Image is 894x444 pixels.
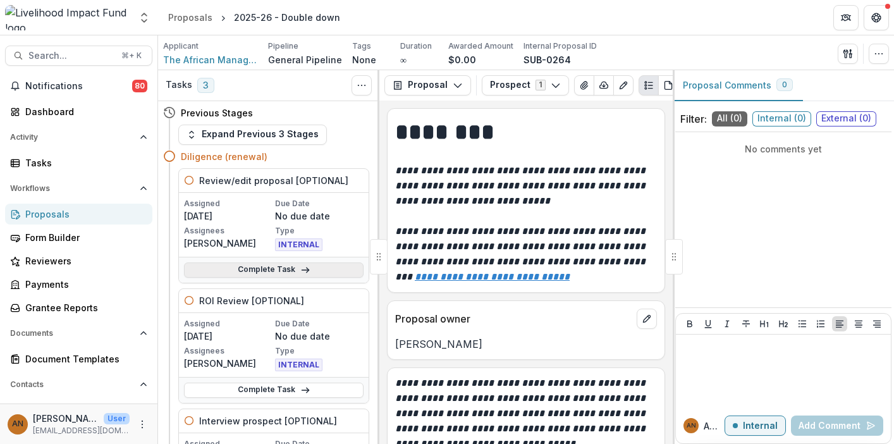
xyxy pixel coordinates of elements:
[163,8,217,27] a: Proposals
[613,75,634,96] button: Edit as form
[791,416,883,436] button: Add Comment
[163,40,199,52] p: Applicant
[776,316,791,331] button: Heading 2
[166,80,192,90] h3: Tasks
[5,348,152,369] a: Document Templates
[5,204,152,225] a: Proposals
[275,225,364,237] p: Type
[5,323,152,343] button: Open Documents
[448,40,513,52] p: Awarded Amount
[757,316,772,331] button: Heading 1
[813,316,828,331] button: Ordered List
[275,330,364,343] p: No due date
[832,316,847,331] button: Align Left
[268,53,342,66] p: General Pipeline
[673,70,803,101] button: Proposal Comments
[25,231,142,244] div: Form Builder
[395,336,657,352] p: [PERSON_NAME]
[352,53,376,66] p: None
[400,53,407,66] p: ∞
[400,40,432,52] p: Duration
[168,11,212,24] div: Proposals
[10,380,135,389] span: Contacts
[752,111,811,126] span: Internal ( 0 )
[448,53,476,66] p: $0.00
[637,309,657,329] button: edit
[12,420,23,428] div: Amolo Ng'weno
[132,80,147,92] span: 80
[482,75,569,96] button: Prospect1
[687,422,696,429] div: Amolo Ng'weno
[184,318,272,330] p: Assigned
[5,76,152,96] button: Notifications80
[184,330,272,343] p: [DATE]
[275,209,364,223] p: No due date
[25,81,132,92] span: Notifications
[5,297,152,318] a: Grantee Reports
[25,352,142,366] div: Document Templates
[782,80,787,89] span: 0
[743,421,778,431] p: Internal
[816,111,876,126] span: External ( 0 )
[104,413,130,424] p: User
[119,49,144,63] div: ⌘ + K
[719,316,735,331] button: Italicize
[28,51,114,61] span: Search...
[25,301,142,314] div: Grantee Reports
[184,198,272,209] p: Assigned
[352,75,372,96] button: Toggle View Cancelled Tasks
[275,238,322,251] span: INTERNAL
[712,111,747,126] span: All ( 0 )
[135,5,153,30] button: Open entity switcher
[5,400,152,421] a: Grantees
[5,250,152,271] a: Reviewers
[199,294,304,307] h5: ROI Review [OPTIONAL]
[181,106,253,120] h4: Previous Stages
[701,316,716,331] button: Underline
[181,150,267,163] h4: Diligence (renewal)
[5,274,152,295] a: Payments
[574,75,594,96] button: View Attached Files
[184,225,272,237] p: Assignees
[5,5,130,30] img: Livelihood Impact Fund logo
[184,262,364,278] a: Complete Task
[163,53,258,66] a: The African Management Institute (AMI)
[184,345,272,357] p: Assignees
[5,227,152,248] a: Form Builder
[639,75,659,96] button: Plaintext view
[135,417,150,432] button: More
[275,318,364,330] p: Due Date
[395,311,632,326] p: Proposal owner
[658,75,678,96] button: PDF view
[5,46,152,66] button: Search...
[680,142,886,156] p: No comments yet
[5,127,152,147] button: Open Activity
[864,5,889,30] button: Get Help
[524,53,571,66] p: SUB-0264
[833,5,859,30] button: Partners
[680,111,707,126] p: Filter:
[10,184,135,193] span: Workflows
[869,316,885,331] button: Align Right
[5,101,152,122] a: Dashboard
[178,125,327,145] button: Expand Previous 3 Stages
[725,416,786,436] button: Internal
[33,425,130,436] p: [EMAIL_ADDRESS][DOMAIN_NAME]
[5,152,152,173] a: Tasks
[275,345,364,357] p: Type
[384,75,471,96] button: Proposal
[275,198,364,209] p: Due Date
[197,78,214,93] span: 3
[10,329,135,338] span: Documents
[184,357,272,370] p: [PERSON_NAME]
[275,359,322,371] span: INTERNAL
[352,40,371,52] p: Tags
[25,156,142,170] div: Tasks
[199,414,337,428] h5: Interview prospect [OPTIONAL]
[234,11,340,24] div: 2025-26 - Double down
[199,174,348,187] h5: Review/edit proposal [OPTIONAL]
[25,254,142,268] div: Reviewers
[5,178,152,199] button: Open Workflows
[184,209,272,223] p: [DATE]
